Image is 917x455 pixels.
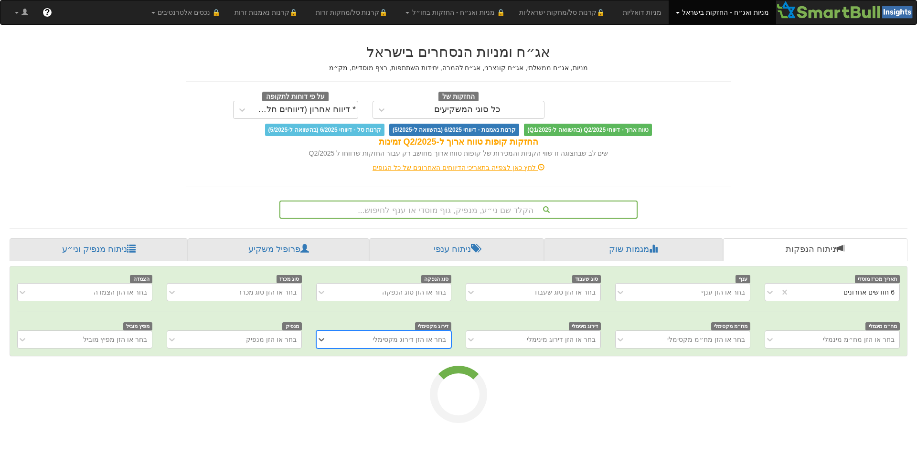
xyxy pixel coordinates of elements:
div: * דיווח אחרון (דיווחים חלקיים) [253,105,356,115]
a: 🔒 מניות ואג״ח - החזקות בחו״ל [398,0,512,24]
div: בחר או הזן דירוג מקסימלי [373,335,446,344]
span: ? [44,8,50,17]
div: בחר או הזן מנפיק [246,335,297,344]
h2: אג״ח ומניות הנסחרים בישראל [186,44,731,60]
div: כל סוגי המשקיעים [434,105,501,115]
span: קרנות נאמנות - דיווחי 6/2025 (בהשוואה ל-5/2025) [389,124,519,136]
span: מח״מ מקסימלי [711,322,751,330]
div: בחר או הזן דירוג מינימלי [527,335,596,344]
span: סוג שעבוד [572,275,601,283]
a: 🔒קרנות סל/מחקות ישראליות [512,0,615,24]
span: על פי דוחות לתקופה [262,92,329,102]
div: בחר או הזן הצמדה [94,287,147,297]
span: תאריך מכרז מוסדי [855,275,900,283]
a: ניתוח הנפקות [723,238,907,261]
span: ענף [736,275,750,283]
span: דירוג מינימלי [569,322,601,330]
div: בחר או הזן סוג הנפקה [382,287,446,297]
div: בחר או הזן סוג מכרז [239,287,297,297]
div: בחר או הזן ענף [701,287,745,297]
div: לחץ כאן לצפייה בתאריכי הדיווחים האחרונים של כל הגופים [179,163,738,172]
span: החזקות של [438,92,479,102]
h5: מניות, אג״ח ממשלתי, אג״ח קונצרני, אג״ח להמרה, יחידות השתתפות, רצף מוסדיים, מק״מ [186,64,731,72]
a: ניתוח מנפיק וני״ע [10,238,188,261]
div: שים לב שבתצוגה זו שווי הקניות והמכירות של קופות טווח ארוך מחושב רק עבור החזקות שדווחו ל Q2/2025 [186,148,731,158]
a: מניות ואג״ח - החזקות בישראל [669,0,776,24]
span: מנפיק [282,322,302,330]
a: פרופיל משקיע [188,238,369,261]
a: 🔒קרנות סל/מחקות זרות [309,0,398,24]
div: החזקות קופות טווח ארוך ל-Q2/2025 זמינות [186,136,731,148]
div: בחר או הזן מח״מ מקסימלי [667,335,745,344]
a: מניות דואליות [616,0,669,24]
a: 🔒 נכסים אלטרנטיבים [144,0,228,24]
a: ניתוח ענפי [369,238,544,261]
a: 🔒קרנות נאמנות זרות [227,0,309,24]
div: בחר או הזן סוג שעבוד [533,287,596,297]
div: הקלד שם ני״ע, מנפיק, גוף מוסדי או ענף לחיפוש... [280,201,637,218]
span: טווח ארוך - דיווחי Q2/2025 (בהשוואה ל-Q1/2025) [524,124,652,136]
div: 6 חודשים אחרונים [843,287,895,297]
span: דירוג מקסימלי [415,322,452,330]
div: בחר או הזן מח״מ מינמלי [823,335,895,344]
span: הצמדה [130,275,152,283]
div: בחר או הזן מפיץ מוביל [83,335,148,344]
span: מח״מ מינמלי [865,322,900,330]
span: סוג הנפקה [421,275,452,283]
span: סוג מכרז [277,275,302,283]
a: ? [35,0,59,24]
span: מפיץ מוביל [123,322,153,330]
img: Smartbull [776,0,917,20]
a: מגמות שוק [544,238,723,261]
span: קרנות סל - דיווחי 6/2025 (בהשוואה ל-5/2025) [265,124,384,136]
